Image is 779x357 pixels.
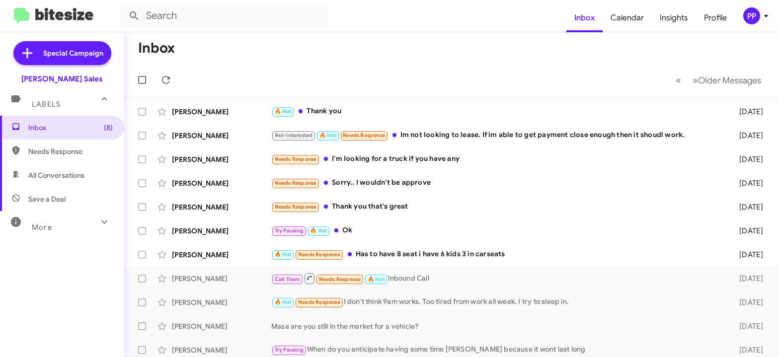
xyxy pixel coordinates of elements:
[13,41,111,65] a: Special Campaign
[271,177,726,189] div: Sorry.. I wouldn't be approve
[271,272,726,285] div: Inbound Call
[271,153,726,165] div: I'm looking for a truck if you have any
[271,344,726,356] div: When do you anticipate having some time [PERSON_NAME] because it wont last long
[104,123,113,133] span: (8)
[319,276,361,283] span: Needs Response
[271,296,726,308] div: I don't think 9am works. Too tired from work all week. I try to sleep in.
[271,321,726,331] div: Masa are you still in the market for a vehicle?
[310,227,327,234] span: 🔥 Hot
[271,201,726,213] div: Thank you that's great
[696,3,735,32] a: Profile
[670,70,687,90] button: Previous
[172,202,271,212] div: [PERSON_NAME]
[28,170,84,180] span: All Conversations
[687,70,767,90] button: Next
[271,106,726,117] div: Thank you
[698,75,761,86] span: Older Messages
[28,123,113,133] span: Inbox
[172,321,271,331] div: [PERSON_NAME]
[726,345,771,355] div: [DATE]
[275,156,317,162] span: Needs Response
[32,223,52,232] span: More
[275,299,292,305] span: 🔥 Hot
[603,3,652,32] a: Calendar
[319,132,336,139] span: 🔥 Hot
[172,297,271,307] div: [PERSON_NAME]
[172,250,271,260] div: [PERSON_NAME]
[676,74,681,86] span: «
[566,3,603,32] a: Inbox
[726,131,771,141] div: [DATE]
[271,225,726,236] div: Ok
[43,48,103,58] span: Special Campaign
[693,74,698,86] span: »
[275,108,292,115] span: 🔥 Hot
[172,107,271,117] div: [PERSON_NAME]
[172,226,271,236] div: [PERSON_NAME]
[726,321,771,331] div: [DATE]
[172,178,271,188] div: [PERSON_NAME]
[726,250,771,260] div: [DATE]
[275,132,313,139] span: Not-Interested
[726,274,771,284] div: [DATE]
[28,146,113,156] span: Needs Response
[21,74,103,84] div: [PERSON_NAME] Sales
[138,40,175,56] h1: Inbox
[172,131,271,141] div: [PERSON_NAME]
[726,107,771,117] div: [DATE]
[735,7,768,24] button: PP
[275,204,317,210] span: Needs Response
[275,276,301,283] span: Call Them
[32,100,61,109] span: Labels
[670,70,767,90] nav: Page navigation example
[275,347,304,353] span: Try Pausing
[743,7,760,24] div: PP
[298,299,340,305] span: Needs Response
[343,132,385,139] span: Needs Response
[298,251,340,258] span: Needs Response
[275,227,304,234] span: Try Pausing
[271,130,726,141] div: Im not looking to lease. If im able to get payment close enough then it shoudl work.
[172,345,271,355] div: [PERSON_NAME]
[172,154,271,164] div: [PERSON_NAME]
[726,178,771,188] div: [DATE]
[726,202,771,212] div: [DATE]
[652,3,696,32] a: Insights
[726,297,771,307] div: [DATE]
[275,180,317,186] span: Needs Response
[726,226,771,236] div: [DATE]
[275,251,292,258] span: 🔥 Hot
[726,154,771,164] div: [DATE]
[28,194,66,204] span: Save a Deal
[120,4,329,28] input: Search
[271,249,726,260] div: Has to have 8 seat i have 6 kids 3 in carseats
[172,274,271,284] div: [PERSON_NAME]
[368,276,385,283] span: 🔥 Hot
